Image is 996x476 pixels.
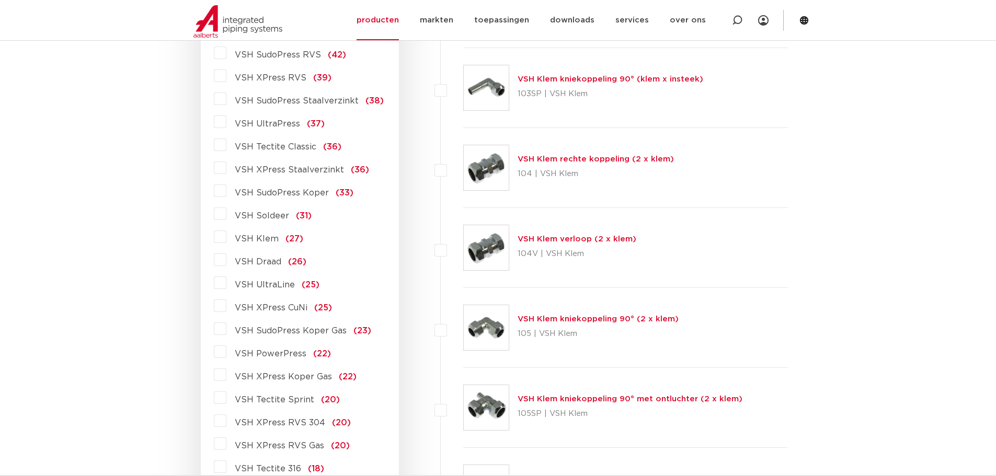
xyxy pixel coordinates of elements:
[235,120,300,128] span: VSH UltraPress
[235,143,316,151] span: VSH Tectite Classic
[235,281,295,289] span: VSH UltraLine
[323,143,341,151] span: (36)
[464,305,509,350] img: Thumbnail for VSH Klem kniekoppeling 90° (2 x klem)
[464,385,509,430] img: Thumbnail for VSH Klem kniekoppeling 90° met ontluchter (2 x klem)
[235,304,307,312] span: VSH XPress CuNi
[302,281,319,289] span: (25)
[235,166,344,174] span: VSH XPress Staalverzinkt
[518,155,674,163] a: VSH Klem rechte koppeling (2 x klem)
[518,75,703,83] a: VSH Klem kniekoppeling 90° (klem x insteek)
[235,465,301,473] span: VSH Tectite 316
[235,189,329,197] span: VSH SudoPress Koper
[314,304,332,312] span: (25)
[321,396,340,404] span: (20)
[235,258,281,266] span: VSH Draad
[353,327,371,335] span: (23)
[365,97,384,105] span: (38)
[235,235,279,243] span: VSH Klem
[235,327,347,335] span: VSH SudoPress Koper Gas
[518,166,674,182] p: 104 | VSH Klem
[235,97,359,105] span: VSH SudoPress Staalverzinkt
[331,442,350,450] span: (20)
[336,189,353,197] span: (33)
[235,350,306,358] span: VSH PowerPress
[313,350,331,358] span: (22)
[235,396,314,404] span: VSH Tectite Sprint
[351,166,369,174] span: (36)
[296,212,312,220] span: (31)
[307,120,325,128] span: (37)
[235,442,324,450] span: VSH XPress RVS Gas
[518,405,742,422] p: 105SP | VSH Klem
[464,145,509,190] img: Thumbnail for VSH Klem rechte koppeling (2 x klem)
[235,373,332,381] span: VSH XPress Koper Gas
[518,395,742,403] a: VSH Klem kniekoppeling 90° met ontluchter (2 x klem)
[235,51,321,59] span: VSH SudoPress RVS
[518,246,636,262] p: 104V | VSH Klem
[235,419,325,427] span: VSH XPress RVS 304
[518,326,679,342] p: 105 | VSH Klem
[285,235,303,243] span: (27)
[328,51,346,59] span: (42)
[313,74,331,82] span: (39)
[235,212,289,220] span: VSH Soldeer
[464,65,509,110] img: Thumbnail for VSH Klem kniekoppeling 90° (klem x insteek)
[518,315,679,323] a: VSH Klem kniekoppeling 90° (2 x klem)
[308,465,324,473] span: (18)
[332,419,351,427] span: (20)
[518,86,703,102] p: 103SP | VSH Klem
[518,235,636,243] a: VSH Klem verloop (2 x klem)
[288,258,306,266] span: (26)
[339,373,357,381] span: (22)
[235,74,306,82] span: VSH XPress RVS
[464,225,509,270] img: Thumbnail for VSH Klem verloop (2 x klem)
